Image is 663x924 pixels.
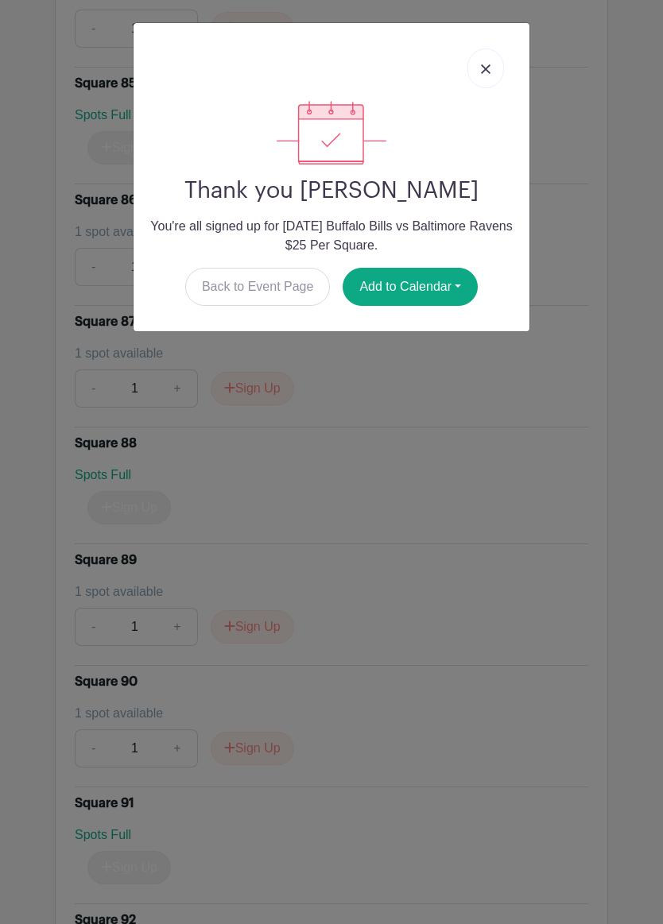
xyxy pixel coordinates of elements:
[185,268,331,306] a: Back to Event Page
[146,217,517,255] p: You're all signed up for [DATE] Buffalo Bills vs Baltimore Ravens $25 Per Square.
[343,268,478,306] button: Add to Calendar
[146,177,517,204] h2: Thank you [PERSON_NAME]
[277,101,386,164] img: signup_complete-c468d5dda3e2740ee63a24cb0ba0d3ce5d8a4ecd24259e683200fb1569d990c8.svg
[481,64,490,74] img: close_button-5f87c8562297e5c2d7936805f587ecaba9071eb48480494691a3f1689db116b3.svg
